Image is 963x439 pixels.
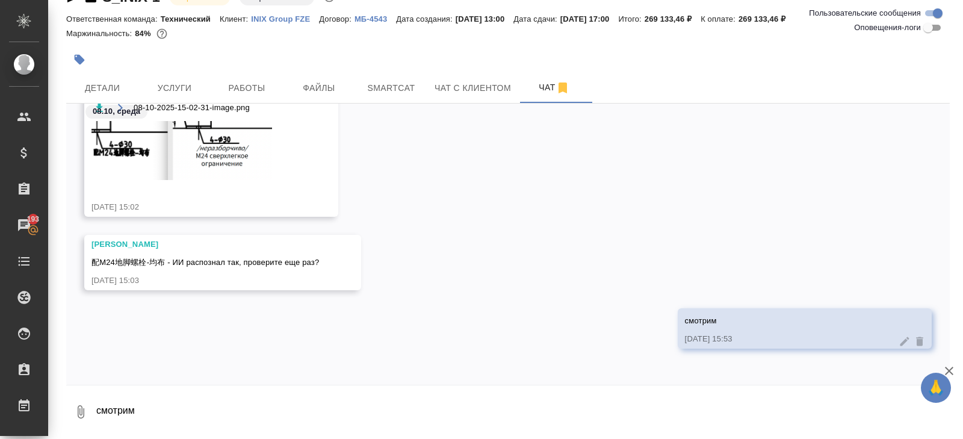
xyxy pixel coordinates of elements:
p: [DATE] 17:00 [560,14,619,23]
p: Маржинальность: [66,29,135,38]
button: Добавить тэг [66,46,93,73]
p: Ответственная команда: [66,14,161,23]
p: [DATE] 13:00 [456,14,514,23]
span: Работы [218,81,276,96]
span: 193 [20,213,47,225]
p: 269 133,46 ₽ [645,14,701,23]
div: [PERSON_NAME] [91,238,319,251]
button: 🙏 [921,373,951,403]
p: Клиент: [220,14,251,23]
span: Файлы [290,81,348,96]
p: Технический [161,14,220,23]
a: INIX Group FZE [251,13,319,23]
span: смотрим [685,316,717,325]
img: 08-10-2025-15-02-31-image.png [91,121,272,180]
p: 08.10, среда [93,105,140,117]
p: Итого: [618,14,644,23]
span: Услуги [146,81,203,96]
span: Пользовательские сообщения [809,7,921,19]
span: Чат [525,80,583,95]
p: 269 133,46 ₽ [739,14,794,23]
a: МБ-4543 [355,13,396,23]
p: Договор: [319,14,355,23]
span: 🙏 [926,375,946,400]
p: МБ-4543 [355,14,396,23]
span: Оповещения-логи [854,22,921,34]
span: Детали [73,81,131,96]
p: INIX Group FZE [251,14,319,23]
a: 193 [3,210,45,240]
svg: Отписаться [556,81,570,95]
p: Дата создания: [396,14,455,23]
span: Чат с клиентом [435,81,511,96]
div: [DATE] 15:53 [685,333,890,345]
div: [DATE] 15:02 [91,201,296,213]
span: Smartcat [362,81,420,96]
p: Дата сдачи: [513,14,560,23]
span: 配M24地脚螺栓-均布 - ИИ распознал так, проверите еще раз? [91,258,319,267]
p: К оплате: [701,14,739,23]
div: [DATE] 15:03 [91,275,319,287]
p: 84% [135,29,153,38]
